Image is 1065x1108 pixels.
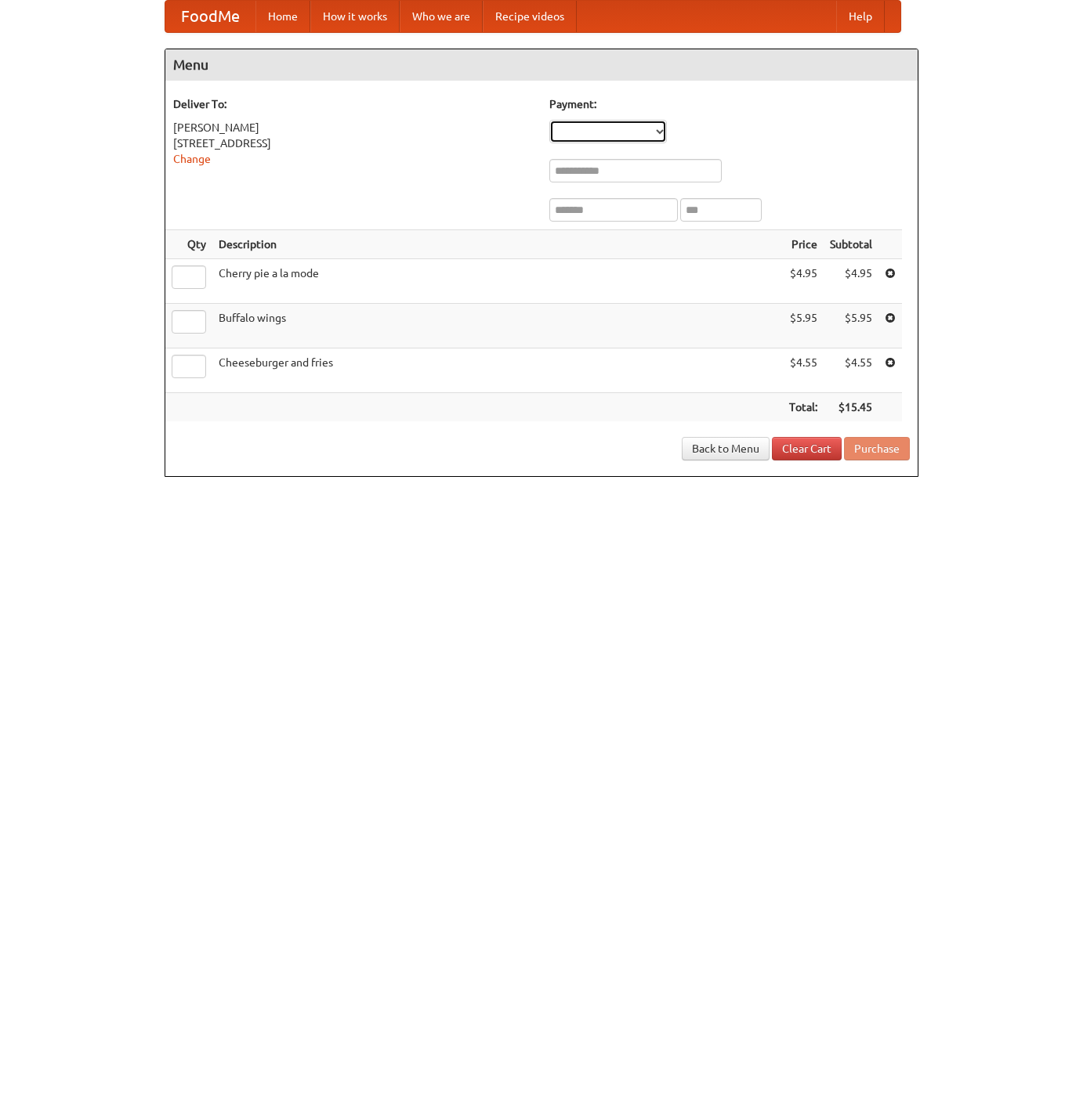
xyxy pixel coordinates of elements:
[212,259,783,304] td: Cherry pie a la mode
[165,1,255,32] a: FoodMe
[483,1,577,32] a: Recipe videos
[824,259,878,304] td: $4.95
[783,230,824,259] th: Price
[212,348,783,393] td: Cheeseburger and fries
[255,1,310,32] a: Home
[212,230,783,259] th: Description
[400,1,483,32] a: Who we are
[173,120,534,135] div: [PERSON_NAME]
[824,230,878,259] th: Subtotal
[783,393,824,422] th: Total:
[310,1,400,32] a: How it works
[173,135,534,151] div: [STREET_ADDRESS]
[783,304,824,348] td: $5.95
[173,153,211,165] a: Change
[165,230,212,259] th: Qty
[549,96,910,112] h5: Payment:
[824,393,878,422] th: $15.45
[783,259,824,304] td: $4.95
[682,437,770,460] a: Back to Menu
[772,437,842,460] a: Clear Cart
[836,1,885,32] a: Help
[824,304,878,348] td: $5.95
[165,49,918,81] h4: Menu
[844,437,910,460] button: Purchase
[783,348,824,393] td: $4.55
[824,348,878,393] td: $4.55
[173,96,534,112] h5: Deliver To:
[212,304,783,348] td: Buffalo wings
